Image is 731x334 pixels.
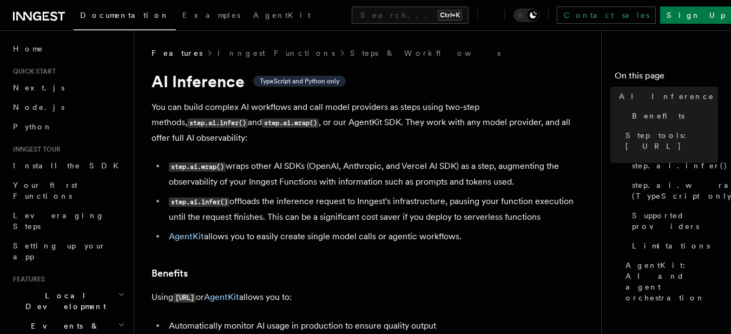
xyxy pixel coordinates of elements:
a: Inngest Functions [218,48,335,58]
p: Using or allows you to: [152,290,584,305]
a: AgentKit [204,292,239,302]
a: Home [9,39,127,58]
a: Next.js [9,78,127,97]
span: AgentKit [253,11,311,19]
h1: AI Inference [152,71,584,91]
a: step.ai.wrap() (TypeScript only) [628,175,718,206]
a: Documentation [74,3,176,30]
span: step.ai.infer() [632,160,728,171]
a: Supported providers [628,206,718,236]
button: Local Development [9,286,127,316]
span: Supported providers [632,210,718,232]
a: Python [9,117,127,136]
span: TypeScript and Python only [260,77,339,86]
li: Automatically monitor AI usage in production to ensure quality output [166,318,584,333]
li: allows you to easily create single model calls or agentic workflows. [166,229,584,244]
a: Setting up your app [9,236,127,266]
a: AgentKit: AI and agent orchestration [621,256,718,307]
span: Benefits [632,110,684,121]
a: Benefits [628,106,718,126]
span: Documentation [80,11,169,19]
kbd: Ctrl+K [438,10,462,21]
a: Examples [176,3,247,29]
span: Home [13,43,43,54]
a: AgentKit [247,3,317,29]
span: Quick start [9,67,56,76]
a: Step tools: [URL] [621,126,718,156]
li: wraps other AI SDKs (OpenAI, Anthropic, and Vercel AI SDK) as a step, augmenting the observabilit... [166,159,584,189]
span: Setting up your app [13,241,106,261]
span: Leveraging Steps [13,211,104,231]
span: AI Inference [619,91,714,102]
span: Your first Functions [13,181,77,200]
li: offloads the inference request to Inngest's infrastructure, pausing your function execution until... [166,194,584,225]
a: Your first Functions [9,175,127,206]
a: Install the SDK [9,156,127,175]
p: You can build complex AI workflows and call model providers as steps using two-step methods, and ... [152,100,584,146]
code: step.ai.infer() [169,198,229,207]
h4: On this page [615,69,718,87]
a: AI Inference [615,87,718,106]
code: step.ai.wrap() [262,119,319,128]
a: AgentKit [169,231,204,241]
span: AgentKit: AI and agent orchestration [625,260,718,303]
span: Install the SDK [13,161,125,170]
code: step.ai.wrap() [169,162,226,172]
a: Steps & Workflows [350,48,500,58]
span: Python [13,122,52,131]
code: [URL] [173,293,196,303]
button: Search...Ctrl+K [352,6,469,24]
span: Limitations [632,240,710,251]
a: Node.js [9,97,127,117]
a: Contact sales [557,6,656,24]
span: Next.js [13,83,64,92]
span: Features [9,275,45,284]
span: Node.js [13,103,64,112]
span: Step tools: [URL] [625,130,718,152]
span: Inngest tour [9,145,61,154]
span: Features [152,48,202,58]
span: Examples [182,11,240,19]
span: Local Development [9,290,118,312]
a: step.ai.infer() [628,156,718,175]
a: Benefits [152,266,188,281]
a: Limitations [628,236,718,256]
code: step.ai.infer() [187,119,248,128]
button: Toggle dark mode [513,9,539,22]
a: Leveraging Steps [9,206,127,236]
